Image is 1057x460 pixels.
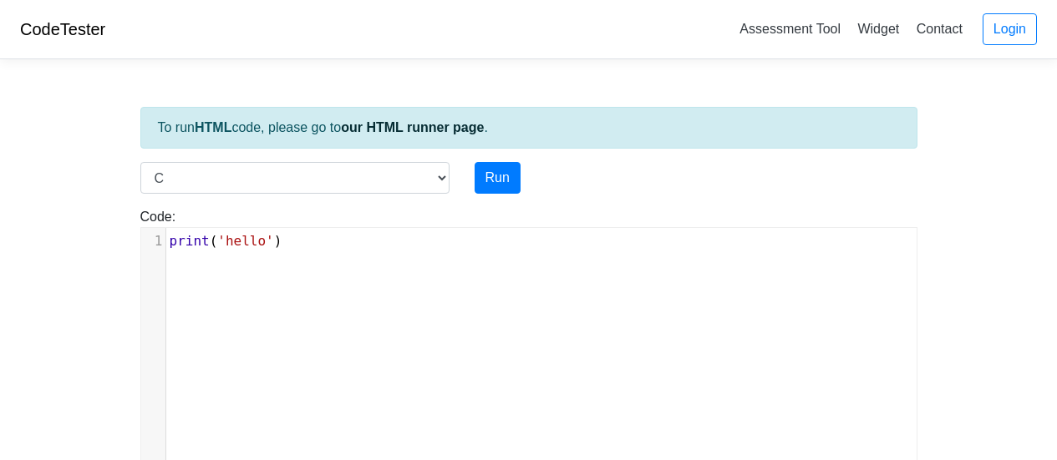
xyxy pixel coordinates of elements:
[170,233,210,249] span: print
[140,107,917,149] div: To run code, please go to .
[910,15,969,43] a: Contact
[983,13,1037,45] a: Login
[20,20,105,38] a: CodeTester
[170,233,282,249] span: ( )
[141,231,165,251] div: 1
[475,162,521,194] button: Run
[733,15,847,43] a: Assessment Tool
[195,120,231,134] strong: HTML
[851,15,906,43] a: Widget
[341,120,484,134] a: our HTML runner page
[217,233,273,249] span: 'hello'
